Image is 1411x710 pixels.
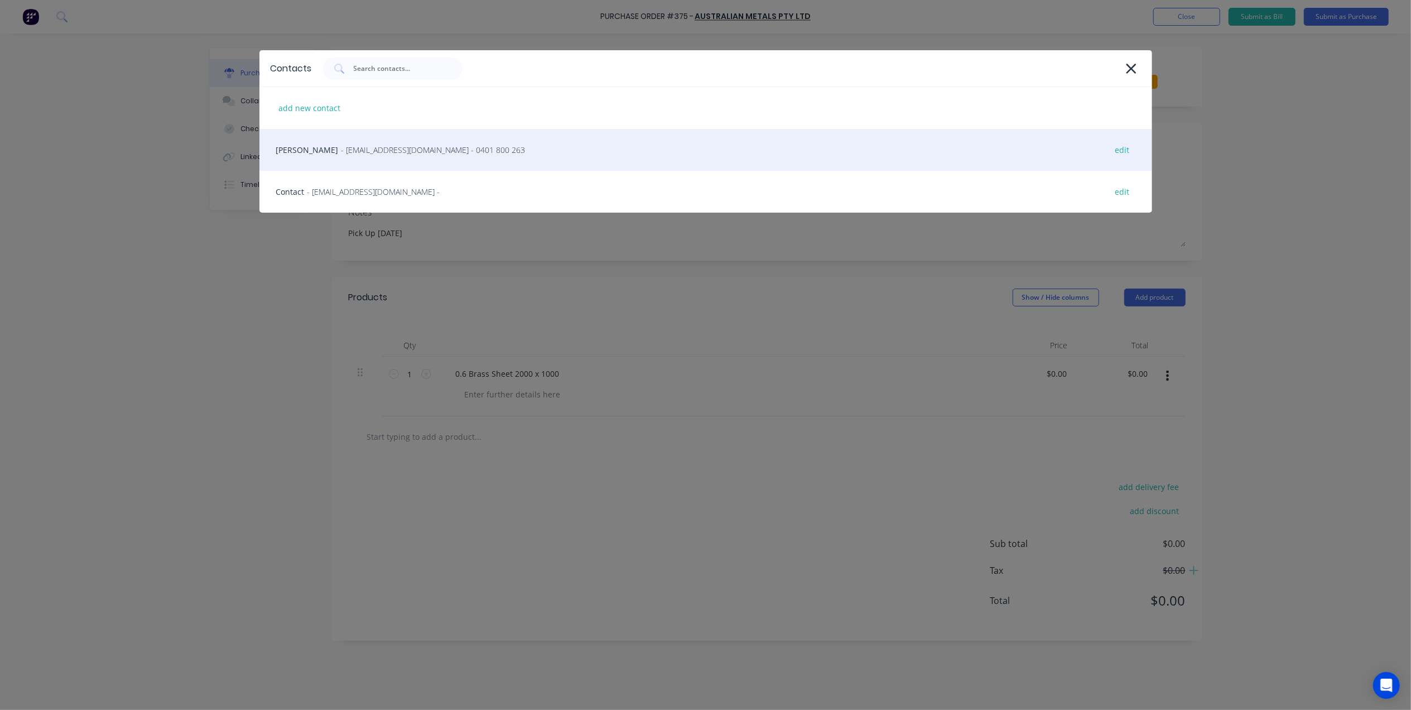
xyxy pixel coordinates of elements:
div: edit [1110,183,1135,200]
div: Contact [259,171,1152,213]
span: - [EMAIL_ADDRESS][DOMAIN_NAME] - [307,186,440,198]
div: Open Intercom Messenger [1373,672,1400,699]
div: Contacts [271,62,312,75]
div: edit [1110,141,1135,159]
div: [PERSON_NAME] [259,129,1152,171]
input: Search contacts... [353,63,445,74]
span: - [EMAIL_ADDRESS][DOMAIN_NAME] - 0401 800 263 [341,144,526,156]
div: add new contact [273,99,346,117]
